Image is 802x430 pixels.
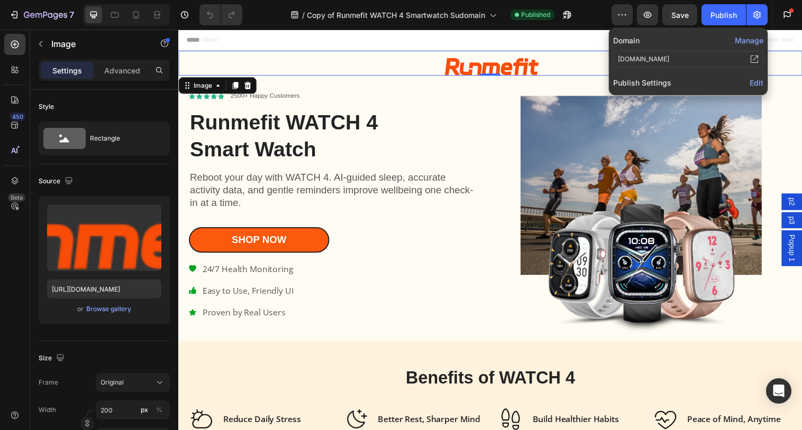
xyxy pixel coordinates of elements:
[11,201,153,227] a: Shop Now
[265,28,370,47] img: Runmefit_logo_without_background_f1fea686-c377-4911-b841-5ca3748bf83c.png
[39,405,56,415] label: Width
[701,4,746,25] button: Publish
[348,68,594,313] img: gempages_581000803754443689-f6d9f0df-d433-4c32-997a-9439e246e2f1.webp
[24,237,117,250] p: 24/7 Health Monitoring
[662,4,697,25] button: Save
[141,405,148,415] div: px
[12,83,203,106] span: Runmefit WATCH 4
[619,190,630,199] span: p3
[77,303,84,315] span: or
[86,304,132,314] button: Browse gallery
[101,378,124,387] span: Original
[766,378,791,404] div: Open Intercom Messenger
[750,78,763,87] span: Edit
[47,279,161,298] input: https://example.com/image.jpg
[156,405,162,415] div: %
[24,259,117,272] p: Easy to Use, Friendly UI
[138,404,151,416] button: %
[96,373,170,392] button: Original
[359,390,467,403] h3: Build Healthier Habits
[39,174,75,189] div: Source
[521,10,550,20] span: Published
[618,54,669,64] div: [DOMAIN_NAME]
[104,65,140,76] p: Advanced
[735,35,763,46] button: Manage
[613,77,671,88] span: Publish Settings
[8,193,25,202] div: Beta
[12,110,140,134] span: Smart Watch
[53,64,123,72] p: 2500+ Happy Customers
[307,10,485,21] span: Copy of Runmefit WATCH 4 Smartwatch Sudomain
[39,102,54,111] div: Style
[39,378,58,387] label: Frame
[96,400,170,419] input: px%
[619,171,630,180] span: p2
[613,35,640,46] p: Domain
[671,11,689,20] span: Save
[69,8,74,21] p: 7
[619,209,630,236] span: Popup 1
[52,65,82,76] p: Settings
[39,351,67,366] div: Size
[178,30,802,430] iframe: Design area
[302,10,305,21] span: /
[517,390,625,403] h3: Peace of Mind, Anytime
[24,282,117,294] p: Proven by Real Users
[90,126,154,151] div: Rectangle
[199,4,242,25] div: Undo/Redo
[10,113,25,121] div: 450
[202,390,310,403] h3: Better Rest, Sharper Mind
[51,38,141,50] p: Image
[4,4,79,25] button: 7
[12,144,302,183] p: Reboot your day with WATCH 4. AI-guided sleep, accurate activity data, and gentle reminders impro...
[11,342,624,367] h2: Benefits of WATCH 4
[47,204,161,271] img: preview-image
[44,390,152,403] h3: Reduce Daily Stress
[86,304,131,314] div: Browse gallery
[153,404,166,416] button: px
[13,52,36,62] div: Image
[54,208,110,221] div: Shop Now
[710,10,737,21] div: Publish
